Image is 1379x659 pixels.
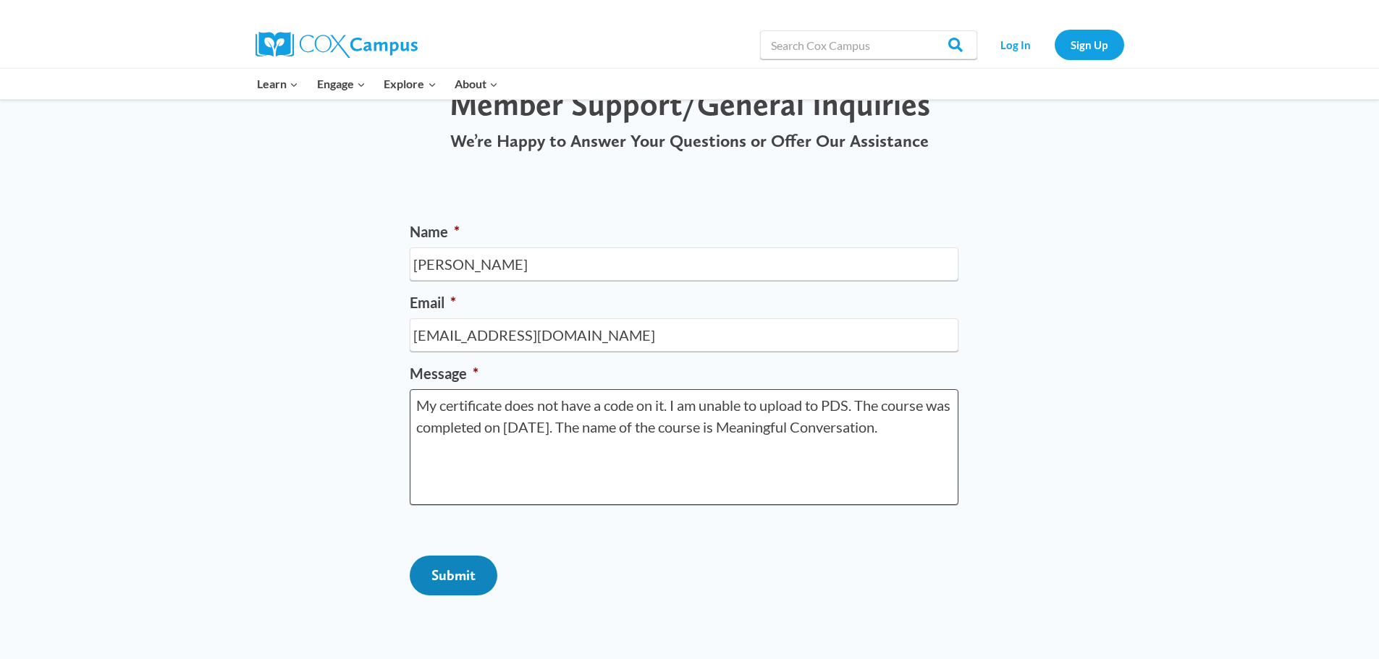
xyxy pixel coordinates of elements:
input: Search Cox Campus [760,30,977,59]
span: Member Support/General Inquiries [450,85,930,123]
nav: Secondary Navigation [984,30,1124,59]
a: Sign Up [1055,30,1124,59]
label: Name [410,222,958,241]
img: Cox Campus [256,32,418,58]
nav: Primary Navigation [248,69,507,99]
p: We’re Happy to Answer Your Questions or Offer Our Assistance [410,131,970,152]
button: Child menu of Learn [248,69,308,99]
button: Child menu of Explore [375,69,446,99]
label: Message [410,364,958,383]
label: Email [410,293,958,312]
button: Child menu of About [445,69,507,99]
a: Log In [984,30,1047,59]
button: Child menu of Engage [308,69,375,99]
input: Submit [410,556,497,595]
